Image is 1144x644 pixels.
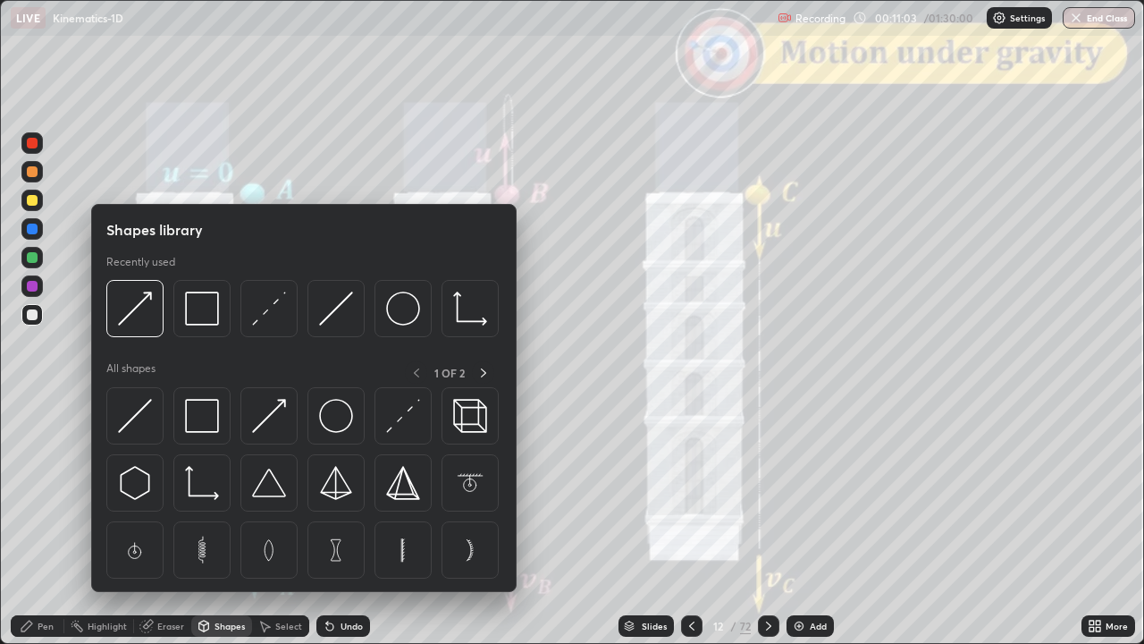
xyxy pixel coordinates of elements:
[642,622,667,631] div: Slides
[386,466,420,500] img: svg+xml;charset=utf-8,%3Csvg%20xmlns%3D%22http%3A%2F%2Fwww.w3.org%2F2000%2Fsvg%22%20width%3D%2234...
[434,366,465,380] p: 1 OF 2
[1063,7,1135,29] button: End Class
[453,292,487,326] img: svg+xml;charset=utf-8,%3Csvg%20xmlns%3D%22http%3A%2F%2Fwww.w3.org%2F2000%2Fsvg%22%20width%3D%2233...
[214,622,245,631] div: Shapes
[252,466,286,500] img: svg+xml;charset=utf-8,%3Csvg%20xmlns%3D%22http%3A%2F%2Fwww.w3.org%2F2000%2Fsvg%22%20width%3D%2238...
[275,622,302,631] div: Select
[731,621,736,631] div: /
[157,622,184,631] div: Eraser
[16,11,40,25] p: LIVE
[319,399,353,433] img: svg+xml;charset=utf-8,%3Csvg%20xmlns%3D%22http%3A%2F%2Fwww.w3.org%2F2000%2Fsvg%22%20width%3D%2236...
[185,466,219,500] img: svg+xml;charset=utf-8,%3Csvg%20xmlns%3D%22http%3A%2F%2Fwww.w3.org%2F2000%2Fsvg%22%20width%3D%2233...
[118,533,152,567] img: svg+xml;charset=utf-8,%3Csvg%20xmlns%3D%22http%3A%2F%2Fwww.w3.org%2F2000%2Fsvg%22%20width%3D%2265...
[118,292,152,326] img: svg+xml;charset=utf-8,%3Csvg%20xmlns%3D%22http%3A%2F%2Fwww.w3.org%2F2000%2Fsvg%22%20width%3D%2230...
[106,255,175,269] p: Recently used
[453,533,487,567] img: svg+xml;charset=utf-8,%3Csvg%20xmlns%3D%22http%3A%2F%2Fwww.w3.org%2F2000%2Fsvg%22%20width%3D%2265...
[810,622,827,631] div: Add
[106,219,203,241] h5: Shapes library
[453,399,487,433] img: svg+xml;charset=utf-8,%3Csvg%20xmlns%3D%22http%3A%2F%2Fwww.w3.org%2F2000%2Fsvg%22%20width%3D%2235...
[38,622,54,631] div: Pen
[1069,11,1083,25] img: end-class-cross
[252,399,286,433] img: svg+xml;charset=utf-8,%3Csvg%20xmlns%3D%22http%3A%2F%2Fwww.w3.org%2F2000%2Fsvg%22%20width%3D%2230...
[252,533,286,567] img: svg+xml;charset=utf-8,%3Csvg%20xmlns%3D%22http%3A%2F%2Fwww.w3.org%2F2000%2Fsvg%22%20width%3D%2265...
[252,292,286,326] img: svg+xml;charset=utf-8,%3Csvg%20xmlns%3D%22http%3A%2F%2Fwww.w3.org%2F2000%2Fsvg%22%20width%3D%2230...
[106,361,156,384] p: All shapes
[341,622,363,631] div: Undo
[992,11,1006,25] img: class-settings-icons
[319,292,353,326] img: svg+xml;charset=utf-8,%3Csvg%20xmlns%3D%22http%3A%2F%2Fwww.w3.org%2F2000%2Fsvg%22%20width%3D%2230...
[88,622,127,631] div: Highlight
[795,12,845,25] p: Recording
[386,533,420,567] img: svg+xml;charset=utf-8,%3Csvg%20xmlns%3D%22http%3A%2F%2Fwww.w3.org%2F2000%2Fsvg%22%20width%3D%2265...
[53,11,123,25] p: Kinematics-1D
[118,466,152,500] img: svg+xml;charset=utf-8,%3Csvg%20xmlns%3D%22http%3A%2F%2Fwww.w3.org%2F2000%2Fsvg%22%20width%3D%2230...
[185,399,219,433] img: svg+xml;charset=utf-8,%3Csvg%20xmlns%3D%22http%3A%2F%2Fwww.w3.org%2F2000%2Fsvg%22%20width%3D%2234...
[118,399,152,433] img: svg+xml;charset=utf-8,%3Csvg%20xmlns%3D%22http%3A%2F%2Fwww.w3.org%2F2000%2Fsvg%22%20width%3D%2230...
[1106,622,1128,631] div: More
[792,619,806,633] img: add-slide-button
[319,466,353,500] img: svg+xml;charset=utf-8,%3Csvg%20xmlns%3D%22http%3A%2F%2Fwww.w3.org%2F2000%2Fsvg%22%20width%3D%2234...
[386,399,420,433] img: svg+xml;charset=utf-8,%3Csvg%20xmlns%3D%22http%3A%2F%2Fwww.w3.org%2F2000%2Fsvg%22%20width%3D%2230...
[1010,13,1045,22] p: Settings
[710,621,728,631] div: 12
[740,618,751,634] div: 72
[185,292,219,326] img: svg+xml;charset=utf-8,%3Csvg%20xmlns%3D%22http%3A%2F%2Fwww.w3.org%2F2000%2Fsvg%22%20width%3D%2234...
[386,292,420,326] img: svg+xml;charset=utf-8,%3Csvg%20xmlns%3D%22http%3A%2F%2Fwww.w3.org%2F2000%2Fsvg%22%20width%3D%2236...
[778,11,792,25] img: recording.375f2c34.svg
[319,533,353,567] img: svg+xml;charset=utf-8,%3Csvg%20xmlns%3D%22http%3A%2F%2Fwww.w3.org%2F2000%2Fsvg%22%20width%3D%2265...
[185,533,219,567] img: svg+xml;charset=utf-8,%3Csvg%20xmlns%3D%22http%3A%2F%2Fwww.w3.org%2F2000%2Fsvg%22%20width%3D%2265...
[453,466,487,500] img: svg+xml;charset=utf-8,%3Csvg%20xmlns%3D%22http%3A%2F%2Fwww.w3.org%2F2000%2Fsvg%22%20width%3D%2265...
